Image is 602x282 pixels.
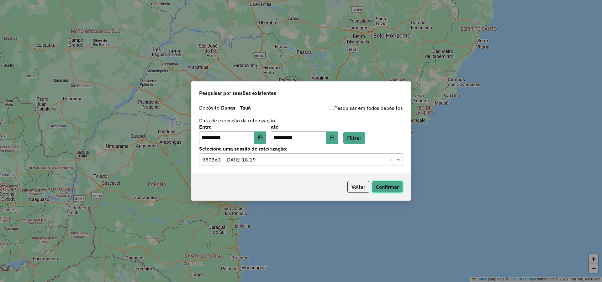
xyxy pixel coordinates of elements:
span: Pesquisar por sessões existentes [199,89,276,97]
button: Filtrar [343,132,365,144]
div: Pesquisar em todos depósitos [301,104,403,112]
label: Entre [199,123,266,131]
span: Clear all [390,156,395,163]
button: Confirmar [372,181,403,193]
button: Choose Date [254,131,266,144]
label: Depósito: [199,104,251,111]
button: Voltar [347,181,369,193]
button: Choose Date [326,131,338,144]
label: até [271,123,338,131]
strong: Dunas - Tauá [221,105,251,111]
label: Data de execução da roteirização: [199,117,277,124]
label: Selecione uma sessão de roteirização: [199,145,403,152]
